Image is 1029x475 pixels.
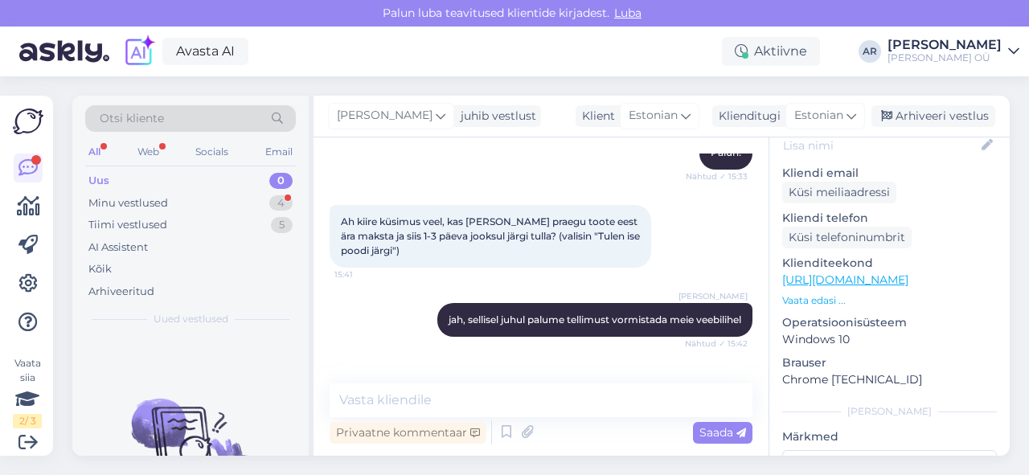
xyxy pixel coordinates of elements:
[783,137,978,154] input: Lisa nimi
[122,35,156,68] img: explore-ai
[88,261,112,277] div: Kõik
[782,371,997,388] p: Chrome [TECHNICAL_ID]
[782,428,997,445] p: Märkmed
[337,107,433,125] span: [PERSON_NAME]
[782,331,997,348] p: Windows 10
[782,404,997,419] div: [PERSON_NAME]
[871,105,995,127] div: Arhiveeri vestlus
[678,290,748,302] span: [PERSON_NAME]
[88,173,109,189] div: Uus
[712,108,781,125] div: Klienditugi
[271,217,293,233] div: 5
[269,173,293,189] div: 0
[192,141,232,162] div: Socials
[782,182,896,203] div: Küsi meiliaadressi
[100,110,164,127] span: Otsi kliente
[13,109,43,134] img: Askly Logo
[782,293,997,308] p: Vaata edasi ...
[162,38,248,65] a: Avasta AI
[262,141,296,162] div: Email
[88,195,168,211] div: Minu vestlused
[782,165,997,182] p: Kliendi email
[782,210,997,227] p: Kliendi telefon
[449,313,741,326] span: jah, sellisel juhul palume tellimust vormistada meie veebilihel
[341,215,642,256] span: Ah kiire küsimus veel, kas [PERSON_NAME] praegu toote eest ära maksta ja siis 1-3 päeva jooksul j...
[576,108,615,125] div: Klient
[794,107,843,125] span: Estonian
[888,39,1002,51] div: [PERSON_NAME]
[699,425,746,440] span: Saada
[88,240,148,256] div: AI Assistent
[685,338,748,350] span: Nähtud ✓ 15:42
[782,354,997,371] p: Brauser
[13,356,42,428] div: Vaata siia
[85,141,104,162] div: All
[154,312,228,326] span: Uued vestlused
[782,314,997,331] p: Operatsioonisüsteem
[888,39,1019,64] a: [PERSON_NAME][PERSON_NAME] OÜ
[609,6,646,20] span: Luba
[782,272,908,287] a: [URL][DOMAIN_NAME]
[134,141,162,162] div: Web
[888,51,1002,64] div: [PERSON_NAME] OÜ
[629,107,678,125] span: Estonian
[722,37,820,66] div: Aktiivne
[269,195,293,211] div: 4
[330,422,486,444] div: Privaatne kommentaar
[334,268,395,280] span: 15:41
[88,284,154,300] div: Arhiveeritud
[686,170,748,182] span: Nähtud ✓ 15:33
[859,40,881,63] div: AR
[454,108,536,125] div: juhib vestlust
[88,217,167,233] div: Tiimi vestlused
[13,414,42,428] div: 2 / 3
[782,255,997,272] p: Klienditeekond
[782,227,912,248] div: Küsi telefoninumbrit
